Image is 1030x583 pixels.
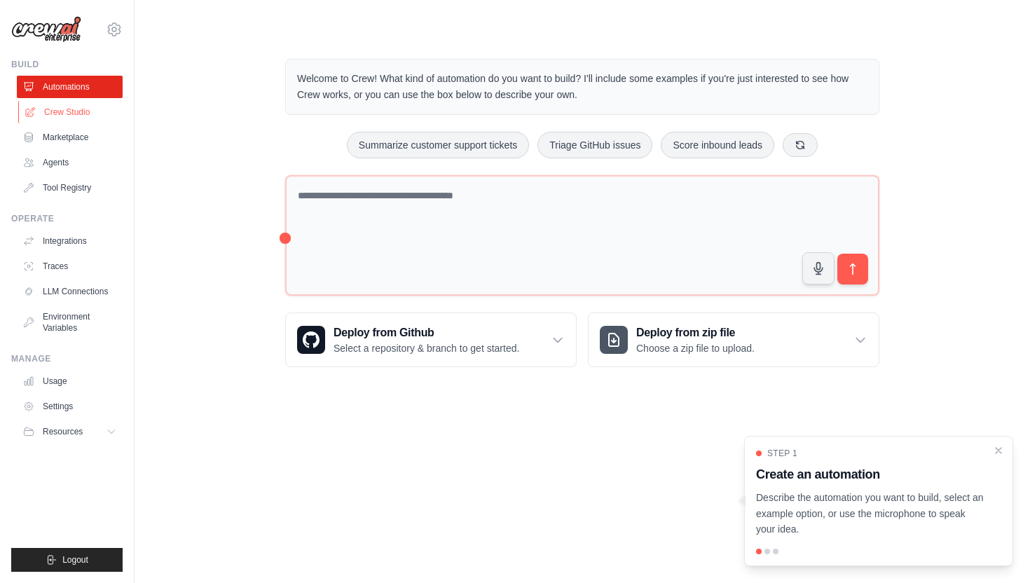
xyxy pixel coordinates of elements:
[334,324,519,341] h3: Deploy from Github
[18,101,124,123] a: Crew Studio
[17,280,123,303] a: LLM Connections
[17,151,123,174] a: Agents
[17,370,123,392] a: Usage
[537,132,652,158] button: Triage GitHub issues
[17,420,123,443] button: Resources
[17,230,123,252] a: Integrations
[11,59,123,70] div: Build
[11,353,123,364] div: Manage
[347,132,529,158] button: Summarize customer support tickets
[960,516,1030,583] iframe: Chat Widget
[297,71,867,103] p: Welcome to Crew! What kind of automation do you want to build? I'll include some examples if you'...
[11,16,81,43] img: Logo
[636,341,755,355] p: Choose a zip file to upload.
[756,490,984,537] p: Describe the automation you want to build, select an example option, or use the microphone to spe...
[17,306,123,339] a: Environment Variables
[11,213,123,224] div: Operate
[756,465,984,484] h3: Create an automation
[17,126,123,149] a: Marketplace
[62,554,88,565] span: Logout
[17,76,123,98] a: Automations
[636,324,755,341] h3: Deploy from zip file
[17,177,123,199] a: Tool Registry
[17,395,123,418] a: Settings
[661,132,774,158] button: Score inbound leads
[767,448,797,459] span: Step 1
[334,341,519,355] p: Select a repository & branch to get started.
[17,255,123,277] a: Traces
[993,445,1004,456] button: Close walkthrough
[43,426,83,437] span: Resources
[11,548,123,572] button: Logout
